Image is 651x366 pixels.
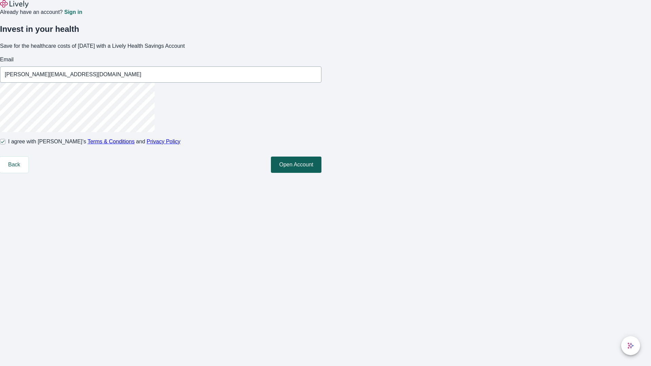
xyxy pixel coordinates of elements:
[621,336,640,355] button: chat
[64,9,82,15] a: Sign in
[627,342,634,349] svg: Lively AI Assistant
[87,139,135,144] a: Terms & Conditions
[147,139,181,144] a: Privacy Policy
[271,157,321,173] button: Open Account
[8,138,180,146] span: I agree with [PERSON_NAME]’s and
